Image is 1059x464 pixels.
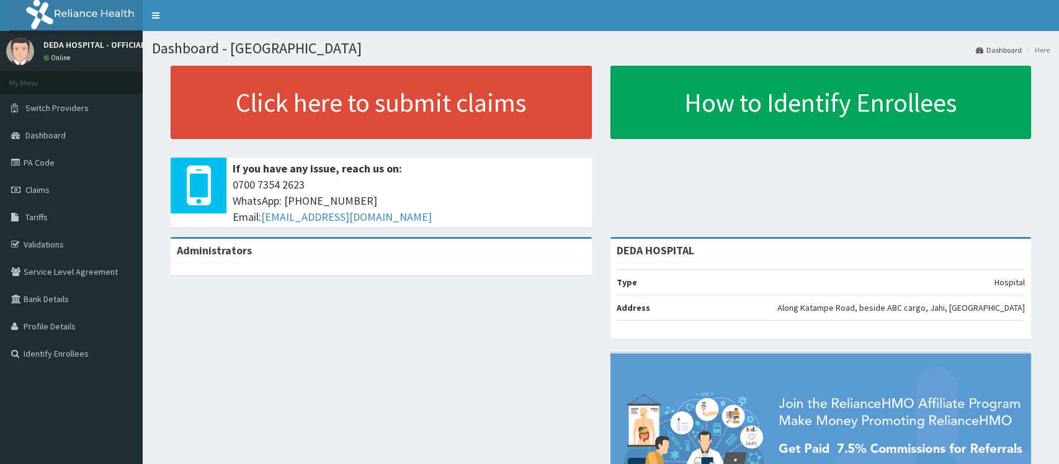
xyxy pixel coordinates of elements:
[777,301,1025,314] p: Along Katampe Road, beside ABC cargo, Jahi, [GEOGRAPHIC_DATA]
[25,102,89,114] span: Switch Providers
[233,161,402,176] b: If you have any issue, reach us on:
[25,212,48,223] span: Tariffs
[617,277,637,288] b: Type
[1023,45,1050,55] li: Here
[25,184,50,195] span: Claims
[43,40,145,49] p: DEDA HOSPITAL - OFFICIAL
[171,66,592,139] a: Click here to submit claims
[6,37,34,65] img: User Image
[152,40,1050,56] h1: Dashboard - [GEOGRAPHIC_DATA]
[994,276,1025,288] p: Hospital
[617,243,694,257] strong: DEDA HOSPITAL
[610,66,1032,139] a: How to Identify Enrollees
[177,243,252,257] b: Administrators
[617,302,650,313] b: Address
[43,53,73,62] a: Online
[976,45,1022,55] a: Dashboard
[25,130,66,141] span: Dashboard
[261,210,432,224] a: [EMAIL_ADDRESS][DOMAIN_NAME]
[233,177,586,225] span: 0700 7354 2623 WhatsApp: [PHONE_NUMBER] Email:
